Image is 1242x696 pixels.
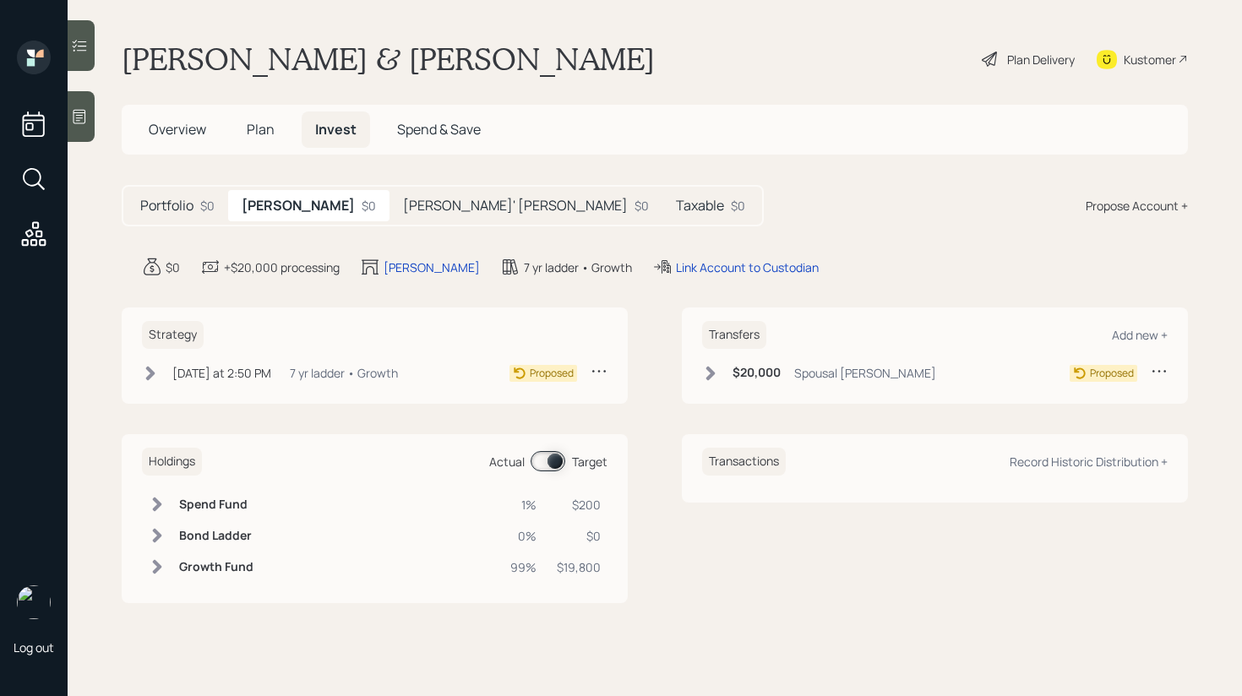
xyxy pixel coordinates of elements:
[510,558,537,576] div: 99%
[142,448,202,476] h6: Holdings
[179,560,253,574] h6: Growth Fund
[731,197,745,215] div: $0
[179,498,253,512] h6: Spend Fund
[362,197,376,215] div: $0
[572,453,607,470] div: Target
[140,198,193,214] h5: Portfolio
[557,527,601,545] div: $0
[1086,197,1188,215] div: Propose Account +
[557,496,601,514] div: $200
[1090,366,1134,381] div: Proposed
[142,321,204,349] h6: Strategy
[635,197,649,215] div: $0
[179,529,253,543] h6: Bond Ladder
[702,448,786,476] h6: Transactions
[200,197,215,215] div: $0
[1010,454,1168,470] div: Record Historic Distribution +
[166,258,180,276] div: $0
[122,41,655,78] h1: [PERSON_NAME] & [PERSON_NAME]
[14,639,54,655] div: Log out
[315,120,357,139] span: Invest
[242,198,355,214] h5: [PERSON_NAME]
[17,585,51,619] img: retirable_logo.png
[557,558,601,576] div: $19,800
[510,527,537,545] div: 0%
[290,364,398,382] div: 7 yr ladder • Growth
[794,364,936,382] div: Spousal [PERSON_NAME]
[172,364,271,382] div: [DATE] at 2:50 PM
[224,258,340,276] div: +$20,000 processing
[397,120,481,139] span: Spend & Save
[676,258,819,276] div: Link Account to Custodian
[702,321,766,349] h6: Transfers
[1124,51,1176,68] div: Kustomer
[530,366,574,381] div: Proposed
[524,258,632,276] div: 7 yr ladder • Growth
[1112,327,1168,343] div: Add new +
[489,453,525,470] div: Actual
[384,258,480,276] div: [PERSON_NAME]
[403,198,628,214] h5: [PERSON_NAME]' [PERSON_NAME]
[733,366,781,380] h6: $20,000
[247,120,275,139] span: Plan
[510,496,537,514] div: 1%
[1007,51,1075,68] div: Plan Delivery
[676,198,724,214] h5: Taxable
[149,120,206,139] span: Overview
